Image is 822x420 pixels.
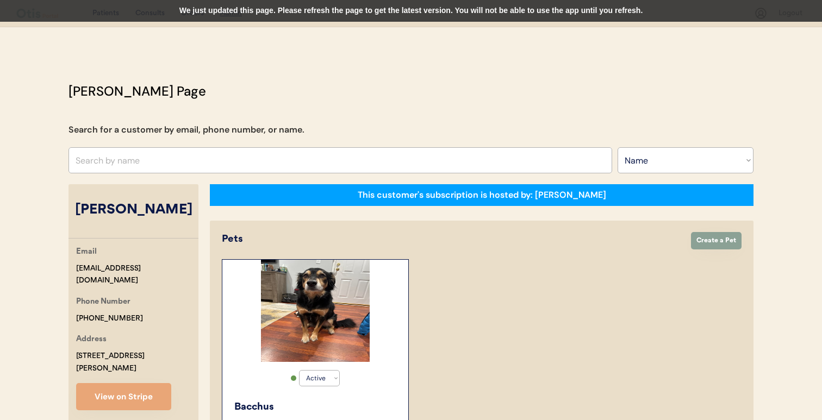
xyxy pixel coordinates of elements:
button: View on Stripe [76,383,171,410]
div: Search for a customer by email, phone number, or name. [68,123,304,136]
div: Bacchus [234,400,397,415]
button: Create a Pet [691,232,742,249]
div: This customer's subscription is hosted by: [PERSON_NAME] [358,189,606,201]
div: Pets [222,232,680,247]
div: [PERSON_NAME] Page [68,82,206,101]
img: image.jpg [261,260,370,362]
input: Search by name [68,147,612,173]
div: Address [76,333,107,347]
div: [EMAIL_ADDRESS][DOMAIN_NAME] [76,262,198,287]
div: Email [76,246,97,259]
div: [PHONE_NUMBER] [76,312,143,325]
div: [PERSON_NAME] [68,200,198,221]
div: [STREET_ADDRESS][PERSON_NAME] [76,350,198,375]
div: Phone Number [76,296,130,309]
